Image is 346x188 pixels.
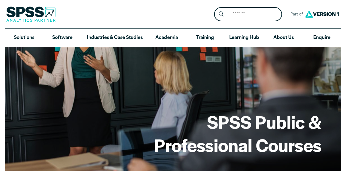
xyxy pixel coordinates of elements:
nav: Desktop version of site main menu [5,29,341,47]
a: Software [43,29,82,47]
a: About Us [264,29,302,47]
form: Site Header Search Form [214,7,282,22]
h1: SPSS Public & Professional Courses [154,110,322,156]
svg: Search magnifying glass icon [219,11,224,17]
a: Solutions [5,29,43,47]
button: Search magnifying glass icon [216,9,227,20]
a: Learning Hub [224,29,264,47]
img: SPSS Analytics Partner [6,6,56,22]
img: Version1 Logo [303,8,340,20]
a: Academia [148,29,186,47]
span: Part of [287,10,303,19]
a: Training [186,29,224,47]
a: Enquire [303,29,341,47]
a: Industries & Case Studies [82,29,148,47]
